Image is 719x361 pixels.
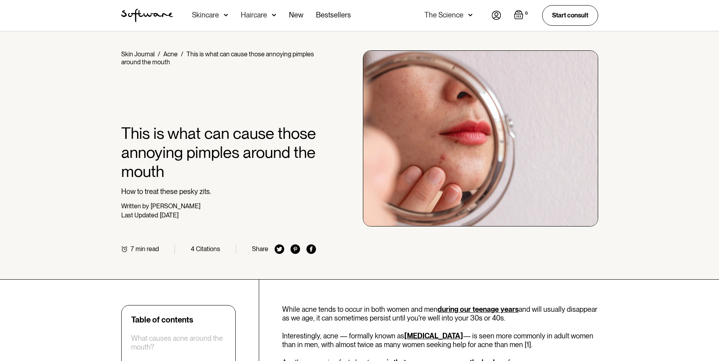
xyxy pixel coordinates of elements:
img: arrow down [224,11,228,19]
div: Skincare [192,11,219,19]
img: Software Logo [121,9,173,22]
a: home [121,9,173,22]
div: 7 [131,245,134,253]
div: Share [252,245,268,253]
div: Haircare [241,11,267,19]
img: arrow down [272,11,276,19]
div: min read [136,245,159,253]
div: The Science [424,11,463,19]
p: While acne tends to occur in both women and men and will usually disappear as we age, it can some... [282,305,598,322]
a: What causes acne around the mouth? [131,334,226,351]
p: How to treat these pesky zits. [121,187,316,196]
div: [PERSON_NAME] [151,202,200,210]
div: This is what can cause those annoying pimples around the mouth [121,50,314,66]
p: Interestingly, acne — formally known as — is seen more commonly in adult women than in men, with ... [282,332,598,349]
a: during our teenage years [438,305,519,313]
a: [MEDICAL_DATA] [404,332,463,340]
a: Open empty cart [514,10,529,21]
div: Table of contents [131,315,193,325]
div: Last Updated [121,211,158,219]
div: Written by [121,202,149,210]
a: Acne [163,50,178,58]
div: 4 [191,245,194,253]
div: 0 [523,10,529,17]
div: / [158,50,160,58]
div: Citations [196,245,220,253]
img: arrow down [468,11,473,19]
div: / [181,50,183,58]
h1: This is what can cause those annoying pimples around the mouth [121,124,316,181]
div: [DATE] [160,211,178,219]
img: facebook icon [306,244,316,254]
a: Skin Journal [121,50,155,58]
img: pinterest icon [291,244,300,254]
a: Start consult [542,5,598,25]
img: twitter icon [275,244,284,254]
